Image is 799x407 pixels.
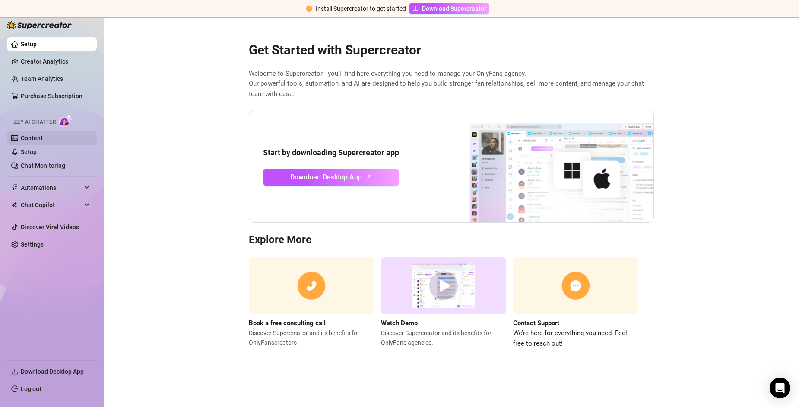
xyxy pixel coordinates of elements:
h3: Explore More [249,233,654,247]
span: We’re here for everything you need. Feel free to reach out! [513,328,638,349]
span: Download Desktop App [21,368,84,375]
a: Book a free consulting callDiscover Supercreator and its benefits for OnlyFanscreators [249,257,374,349]
strong: Contact Support [513,319,559,327]
a: Watch DemoDiscover Supercreator and its benefits for OnlyFans agencies. [381,257,506,349]
span: arrow-up [365,172,374,182]
a: Discover Viral Videos [21,224,79,231]
span: exclamation-circle [306,6,312,12]
a: Creator Analytics [21,54,90,68]
a: Purchase Subscription [21,89,90,103]
a: Chat Monitoring [21,162,65,169]
img: consulting call [249,257,374,314]
span: Download Supercreator [422,4,486,13]
a: Setup [21,148,37,155]
span: thunderbolt [11,184,18,191]
img: logo-BBDzfeDw.svg [7,21,72,29]
img: contact support [513,257,638,314]
span: Izzy AI Chatter [12,118,56,126]
img: Chat Copilot [11,202,17,208]
a: Download Supercreator [409,3,489,14]
span: Discover Supercreator and its benefits for OnlyFans agencies. [381,328,506,347]
img: download app [438,110,653,223]
img: AI Chatter [59,115,73,127]
img: supercreator demo [381,257,506,314]
a: Setup [21,41,37,48]
span: download [412,6,419,12]
span: Automations [21,181,82,195]
a: Log out [21,385,41,392]
a: Download Desktop Apparrow-up [263,169,399,186]
span: download [11,368,18,375]
h2: Get Started with Supercreator [249,42,654,58]
span: Discover Supercreator and its benefits for OnlyFans creators [249,328,374,347]
a: Content [21,135,43,141]
span: Download Desktop App [290,172,362,183]
span: Chat Copilot [21,198,82,212]
a: Settings [21,241,44,248]
span: Welcome to Supercreator - you’ll find here everything you need to manage your OnlyFans agency. Ou... [249,69,654,99]
strong: Book a free consulting call [249,319,326,327]
span: Install Supercreator to get started [316,5,406,12]
strong: Start by downloading Supercreator app [263,148,399,157]
a: Team Analytics [21,75,63,82]
strong: Watch Demo [381,319,418,327]
div: Open Intercom Messenger [770,378,790,398]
